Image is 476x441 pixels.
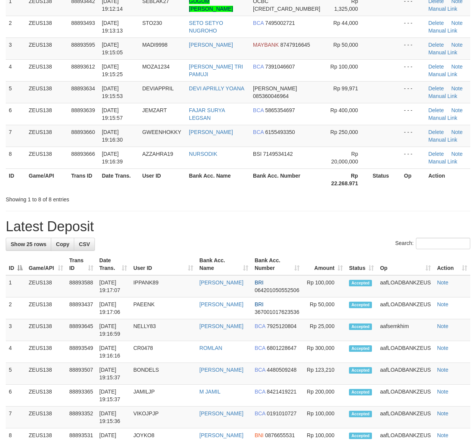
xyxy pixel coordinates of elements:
[189,129,233,135] a: [PERSON_NAME]
[451,42,463,48] a: Note
[451,107,463,113] a: Note
[102,64,123,77] span: [DATE] 19:15:25
[254,367,265,373] span: BCA
[96,319,130,341] td: [DATE] 19:16:59
[377,385,434,407] td: aafLOADBANKZEUS
[428,151,443,157] a: Delete
[26,341,66,363] td: ZEUS138
[71,64,95,70] span: 88893612
[199,410,243,416] a: [PERSON_NAME]
[349,367,372,374] span: Accepted
[267,323,297,329] span: Copy 7925120804 to clipboard
[254,389,265,395] span: BCA
[401,16,425,38] td: - - -
[26,407,66,428] td: ZEUS138
[263,151,293,157] span: Copy 7149534142 to clipboard
[130,341,196,363] td: CR0478
[333,42,358,48] span: Rp 50,000
[26,275,66,297] td: ZEUS138
[71,129,95,135] span: 88893660
[253,64,264,70] span: BCA
[6,253,26,275] th: ID: activate to sort column descending
[6,341,26,363] td: 4
[377,275,434,297] td: aafLOADBANKZEUS
[66,363,96,385] td: 88893507
[254,410,265,416] span: BCA
[437,301,448,307] a: Note
[416,238,470,249] input: Search:
[330,64,358,70] span: Rp 100,000
[130,385,196,407] td: JAMILJP
[96,341,130,363] td: [DATE] 19:16:16
[102,107,123,121] span: [DATE] 19:15:57
[199,345,222,351] a: ROMLAN
[142,129,181,135] span: GWEENHOKKY
[250,168,323,190] th: Bank Acc. Number
[130,275,196,297] td: IPPANK89
[349,389,372,395] span: Accepted
[189,42,233,48] a: [PERSON_NAME]
[71,151,95,157] span: 88893666
[349,302,372,308] span: Accepted
[102,42,123,56] span: [DATE] 19:15:05
[428,49,457,56] a: Manual Link
[66,319,96,341] td: 88893645
[280,42,310,48] span: Copy 8747916645 to clipboard
[265,107,295,113] span: Copy 5865354697 to clipboard
[377,253,434,275] th: Op: activate to sort column ascending
[26,125,68,147] td: ZEUS138
[11,241,46,247] span: Show 25 rows
[323,168,370,190] th: Rp 22.268.971
[142,20,162,26] span: STO230
[254,345,265,351] span: BCA
[267,367,297,373] span: Copy 4480509248 to clipboard
[303,319,346,341] td: Rp 25,000
[71,85,95,91] span: 88893634
[428,85,443,91] a: Delete
[6,103,26,125] td: 6
[253,93,289,99] span: Copy 085360046964 to clipboard
[251,253,303,275] th: Bank Acc. Number: activate to sort column ascending
[130,253,196,275] th: User ID: activate to sort column ascending
[6,38,26,59] td: 3
[370,168,401,190] th: Status
[437,279,448,286] a: Note
[428,93,457,99] a: Manual Link
[253,129,264,135] span: BCA
[96,385,130,407] td: [DATE] 19:15:37
[377,319,434,341] td: aafsemkhim
[6,59,26,81] td: 4
[142,42,168,48] span: MADI9998
[428,20,443,26] a: Delete
[66,275,96,297] td: 88893588
[26,103,68,125] td: ZEUS138
[254,432,263,438] span: BNI
[428,129,443,135] a: Delete
[142,64,170,70] span: MOZA1234
[142,107,167,113] span: JEMZART
[253,151,262,157] span: BSI
[79,241,90,247] span: CSV
[346,253,377,275] th: Status: activate to sort column ascending
[26,59,68,81] td: ZEUS138
[401,59,425,81] td: - - -
[254,279,263,286] span: BRI
[434,253,470,275] th: Action: activate to sort column ascending
[428,28,457,34] a: Manual Link
[303,385,346,407] td: Rp 200,000
[142,151,173,157] span: AZZAHRA19
[102,20,123,34] span: [DATE] 19:13:13
[254,323,265,329] span: BCA
[26,168,68,190] th: Game/API
[66,253,96,275] th: Trans ID: activate to sort column ascending
[401,38,425,59] td: - - -
[130,319,196,341] td: NELLY83
[377,363,434,385] td: aafLOADBANKZEUS
[451,129,463,135] a: Note
[66,297,96,319] td: 88893437
[265,64,295,70] span: Copy 7391046607 to clipboard
[96,253,130,275] th: Date Trans.: activate to sort column ascending
[71,42,95,48] span: 88893595
[26,319,66,341] td: ZEUS138
[254,309,299,315] span: Copy 367001017623536 to clipboard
